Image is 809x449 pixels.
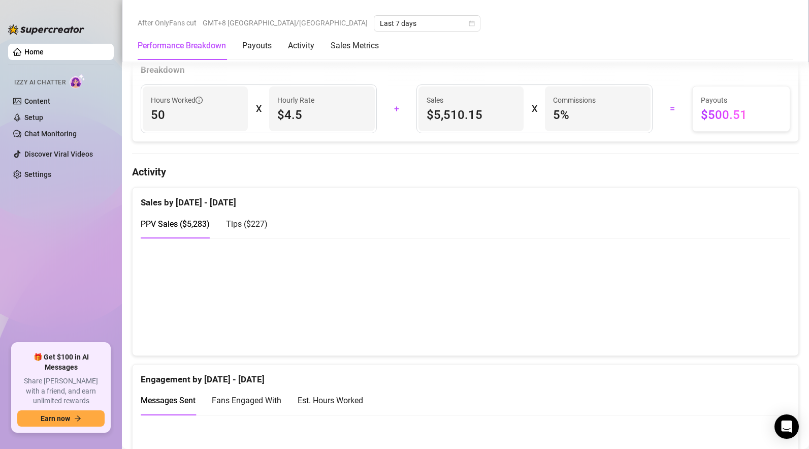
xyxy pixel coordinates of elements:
[331,40,379,52] div: Sales Metrics
[141,219,210,229] span: PPV Sales ( $5,283 )
[24,130,77,138] a: Chat Monitoring
[70,74,85,88] img: AI Chatter
[17,410,105,427] button: Earn nowarrow-right
[288,40,314,52] div: Activity
[298,394,363,407] div: Est. Hours Worked
[141,365,790,386] div: Engagement by [DATE] - [DATE]
[17,376,105,406] span: Share [PERSON_NAME] with a friend, and earn unlimited rewards
[151,95,203,106] span: Hours Worked
[532,101,537,117] div: X
[774,414,799,439] div: Open Intercom Messenger
[659,101,686,117] div: =
[41,414,70,423] span: Earn now
[256,101,261,117] div: X
[24,150,93,158] a: Discover Viral Videos
[8,24,84,35] img: logo-BBDzfeDw.svg
[553,107,642,123] span: 5 %
[427,107,515,123] span: $5,510.15
[151,107,240,123] span: 50
[14,78,66,87] span: Izzy AI Chatter
[24,97,50,105] a: Content
[196,97,203,104] span: info-circle
[24,170,51,178] a: Settings
[141,63,790,77] div: Breakdown
[141,396,196,405] span: Messages Sent
[141,188,790,209] div: Sales by [DATE] - [DATE]
[132,165,799,179] h4: Activity
[553,95,596,106] article: Commissions
[380,16,474,31] span: Last 7 days
[701,107,782,123] span: $500.51
[383,101,410,117] div: +
[469,20,475,26] span: calendar
[138,15,197,31] span: After OnlyFans cut
[242,40,272,52] div: Payouts
[427,95,515,106] span: Sales
[203,15,368,31] span: GMT+8 [GEOGRAPHIC_DATA]/[GEOGRAPHIC_DATA]
[277,107,366,123] span: $4.5
[226,219,268,229] span: Tips ( $227 )
[24,48,44,56] a: Home
[701,95,782,106] span: Payouts
[277,95,314,106] article: Hourly Rate
[74,415,81,422] span: arrow-right
[138,40,226,52] div: Performance Breakdown
[24,113,43,122] a: Setup
[212,396,281,405] span: Fans Engaged With
[17,352,105,372] span: 🎁 Get $100 in AI Messages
